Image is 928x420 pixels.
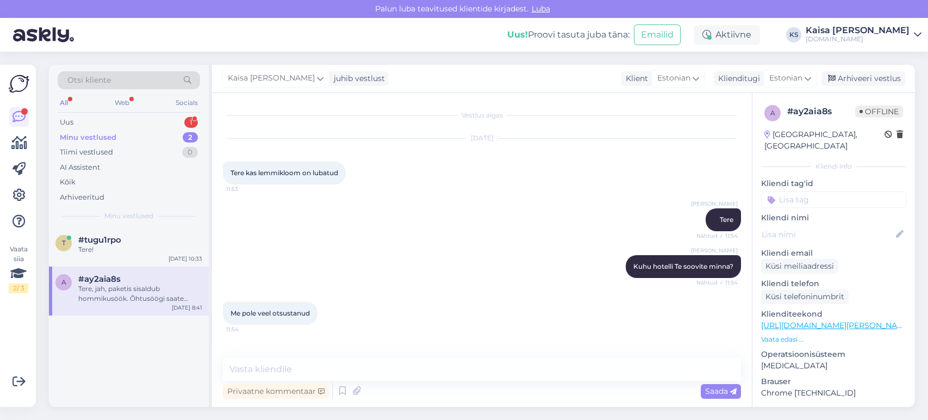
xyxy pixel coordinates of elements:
[786,27,801,42] div: KS
[231,309,310,317] span: Me pole veel otsustanud
[60,147,113,158] div: Tiimi vestlused
[9,73,29,94] img: Askly Logo
[9,283,28,293] div: 2 / 3
[806,26,910,35] div: Kaisa [PERSON_NAME]
[806,26,921,44] a: Kaisa [PERSON_NAME][DOMAIN_NAME]
[113,96,132,110] div: Web
[761,248,906,259] p: Kliendi email
[696,279,738,287] span: Nähtud ✓ 11:54
[621,73,648,84] div: Klient
[60,117,73,128] div: Uus
[787,105,855,118] div: # ay2aia8s
[67,75,111,86] span: Otsi kliente
[764,129,885,152] div: [GEOGRAPHIC_DATA], [GEOGRAPHIC_DATA]
[183,132,198,143] div: 2
[720,215,733,224] span: Tere
[173,96,200,110] div: Socials
[761,387,906,399] p: Chrome [TECHNICAL_ID]
[60,132,116,143] div: Minu vestlused
[761,349,906,360] p: Operatsioonisüsteem
[226,325,267,333] span: 11:54
[761,192,906,208] input: Lisa tag
[769,72,802,84] span: Estonian
[705,386,737,396] span: Saada
[507,29,528,40] b: Uus!
[761,212,906,224] p: Kliendi nimi
[78,245,202,255] div: Tere!
[761,376,906,387] p: Brauser
[62,239,66,247] span: t
[657,72,690,84] span: Estonian
[761,259,838,274] div: Küsi meiliaadressi
[226,185,267,193] span: 11:53
[770,109,775,117] span: a
[228,72,315,84] span: Kaisa [PERSON_NAME]
[694,25,760,45] div: Aktiivne
[714,73,760,84] div: Klienditugi
[223,384,329,399] div: Privaatne kommentaar
[855,106,903,118] span: Offline
[184,117,198,128] div: 1
[761,308,906,320] p: Klienditeekond
[761,162,906,171] div: Kliendi info
[761,278,906,289] p: Kliendi telefon
[528,4,553,14] span: Luba
[223,110,741,120] div: Vestlus algas
[231,169,338,177] span: Tere kas lemmikloom on lubatud
[329,73,385,84] div: juhib vestlust
[58,96,70,110] div: All
[762,228,894,240] input: Lisa nimi
[761,360,906,372] p: [MEDICAL_DATA]
[169,255,202,263] div: [DATE] 10:33
[696,232,738,240] span: Nähtud ✓ 11:54
[172,304,202,312] div: [DATE] 8:41
[806,35,910,44] div: [DOMAIN_NAME]
[223,133,741,143] div: [DATE]
[60,162,100,173] div: AI Assistent
[507,28,630,41] div: Proovi tasuta juba täna:
[761,289,849,304] div: Küsi telefoninumbrit
[761,178,906,189] p: Kliendi tag'id
[691,246,738,255] span: [PERSON_NAME]
[60,177,76,188] div: Kõik
[78,274,121,284] span: #ay2aia8s
[61,278,66,286] span: a
[634,24,681,45] button: Emailid
[104,211,153,221] span: Minu vestlused
[821,71,905,86] div: Arhiveeri vestlus
[633,262,733,270] span: Kuhu hotelli Te soovite minna?
[691,200,738,208] span: [PERSON_NAME]
[761,335,906,344] p: Vaata edasi ...
[78,284,202,304] div: Tere, jah, paketis sisaldub hommikusöök. Õhtusöögi saate kohapeal juurde soetada. Maksmisel valig...
[78,235,121,245] span: #tugu1rpo
[182,147,198,158] div: 0
[9,244,28,293] div: Vaata siia
[60,192,104,203] div: Arhiveeritud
